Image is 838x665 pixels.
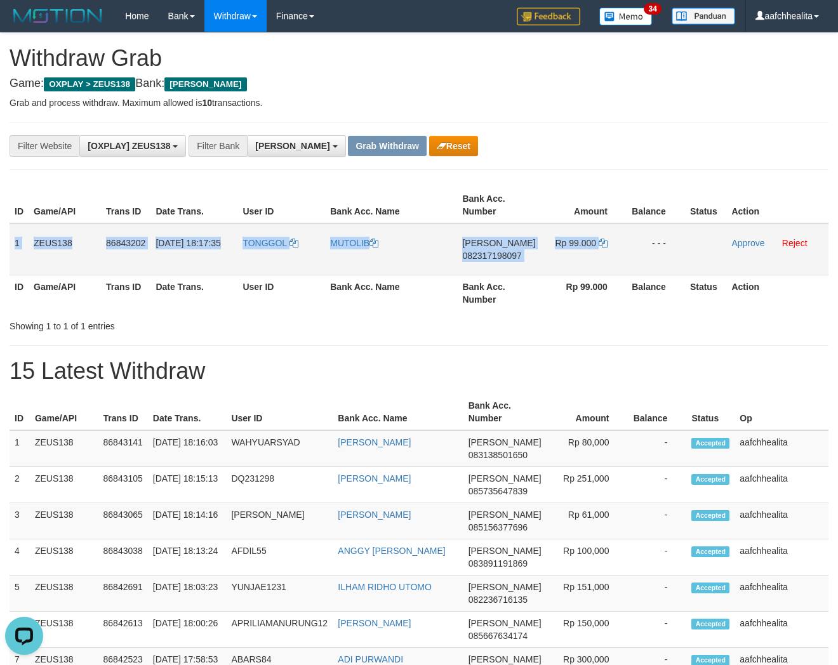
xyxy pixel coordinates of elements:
[5,5,43,43] button: Open LiveChat chat widget
[469,546,542,556] span: [PERSON_NAME]
[627,275,685,311] th: Balance
[691,583,729,593] span: Accepted
[98,394,148,430] th: Trans ID
[628,576,686,612] td: -
[98,612,148,648] td: 86842613
[469,582,542,592] span: [PERSON_NAME]
[726,187,828,223] th: Action
[148,612,227,648] td: [DATE] 18:00:26
[457,187,540,223] th: Bank Acc. Number
[469,595,528,605] span: Copy 082236716135 to clipboard
[726,275,828,311] th: Action
[469,473,542,484] span: [PERSON_NAME]
[628,503,686,539] td: -
[101,275,150,311] th: Trans ID
[237,275,325,311] th: User ID
[338,582,432,592] a: ILHAM RIDHO UTOMO
[628,612,686,648] td: -
[462,251,521,261] span: Copy 082317198097 to clipboard
[691,546,729,557] span: Accepted
[226,503,333,539] td: [PERSON_NAME]
[333,394,463,430] th: Bank Acc. Name
[338,618,411,628] a: [PERSON_NAME]
[29,187,101,223] th: Game/API
[338,510,411,520] a: [PERSON_NAME]
[735,576,828,612] td: aafchhealita
[30,430,98,467] td: ZEUS138
[541,187,627,223] th: Amount
[148,503,227,539] td: [DATE] 18:14:16
[10,135,79,157] div: Filter Website
[429,136,478,156] button: Reset
[10,77,828,90] h4: Game: Bank:
[98,539,148,576] td: 86843038
[547,503,628,539] td: Rp 61,000
[226,430,333,467] td: WAHYUARSYAD
[547,539,628,576] td: Rp 100,000
[44,77,135,91] span: OXPLAY > ZEUS138
[628,394,686,430] th: Balance
[10,467,30,503] td: 2
[10,394,30,430] th: ID
[148,430,227,467] td: [DATE] 18:16:03
[469,654,542,664] span: [PERSON_NAME]
[735,539,828,576] td: aafchhealita
[237,187,325,223] th: User ID
[685,187,727,223] th: Status
[547,576,628,612] td: Rp 151,000
[628,430,686,467] td: -
[338,473,411,484] a: [PERSON_NAME]
[547,394,628,430] th: Amount
[226,394,333,430] th: User ID
[226,612,333,648] td: APRILIAMANURUNG12
[30,467,98,503] td: ZEUS138
[79,135,186,157] button: [OXPLAY] ZEUS138
[462,238,535,248] span: [PERSON_NAME]
[98,430,148,467] td: 86843141
[782,238,808,248] a: Reject
[627,223,685,275] td: - - -
[189,135,247,157] div: Filter Bank
[735,503,828,539] td: aafchhealita
[469,558,528,569] span: Copy 083891191869 to clipboard
[106,238,145,248] span: 86843202
[330,238,378,248] a: MUTOLIB
[148,394,227,430] th: Date Trans.
[10,46,828,71] h1: Withdraw Grab
[628,539,686,576] td: -
[691,438,729,449] span: Accepted
[98,576,148,612] td: 86842691
[338,437,411,447] a: [PERSON_NAME]
[735,394,828,430] th: Op
[469,631,528,641] span: Copy 085667634174 to clipboard
[98,503,148,539] td: 86843065
[148,576,227,612] td: [DATE] 18:03:23
[10,315,340,332] div: Showing 1 to 1 of 1 entries
[148,539,227,576] td: [DATE] 18:13:24
[469,522,528,532] span: Copy 085156377696 to clipboard
[469,437,542,447] span: [PERSON_NAME]
[10,539,30,576] td: 4
[30,503,98,539] td: ZEUS138
[243,238,286,248] span: TONGGOL
[547,612,628,648] td: Rp 150,000
[599,8,653,25] img: Button%20Memo.svg
[691,619,729,629] span: Accepted
[325,187,457,223] th: Bank Acc. Name
[735,612,828,648] td: aafchhealita
[517,8,580,25] img: Feedback.jpg
[150,275,237,311] th: Date Trans.
[10,430,30,467] td: 1
[338,654,403,664] a: ADI PURWANDI
[202,98,212,108] strong: 10
[627,187,685,223] th: Balance
[226,467,333,503] td: DQ231298
[150,187,237,223] th: Date Trans.
[101,187,150,223] th: Trans ID
[30,394,98,430] th: Game/API
[541,275,627,311] th: Rp 99.000
[686,394,735,430] th: Status
[226,576,333,612] td: YUNJAE1231
[10,6,106,25] img: MOTION_logo.png
[469,510,542,520] span: [PERSON_NAME]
